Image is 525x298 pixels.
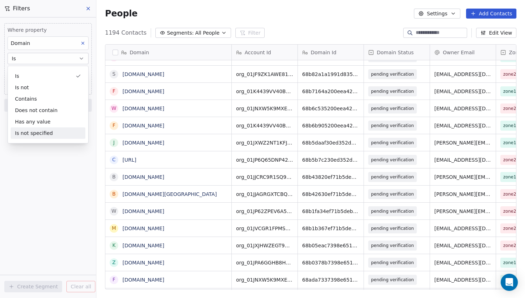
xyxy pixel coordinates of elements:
[371,276,414,283] span: pending verification
[434,173,491,181] span: [PERSON_NAME][EMAIL_ADDRESS][DOMAIN_NAME]
[434,122,491,129] span: [EMAIL_ADDRESS][DOMAIN_NAME]
[298,45,364,60] div: Domain Id
[371,173,414,181] span: pending verification
[167,29,194,37] span: Segments:
[111,207,116,215] div: w
[236,259,293,266] span: org_01JPA6GGHB8HBX531DPX5N96BA
[434,276,491,283] span: [EMAIL_ADDRESS][DOMAIN_NAME]
[112,276,115,283] div: f
[236,139,293,146] span: org_01JXWZ2NT1KFJG2Z4A5PK42YE9
[236,191,293,198] span: org_01JJAGRGXTCBQ80V4TZSPZJTXP
[434,139,491,146] span: [PERSON_NAME][EMAIL_ADDRESS][DOMAIN_NAME]
[11,105,85,116] div: Does not contain
[371,105,414,112] span: pending verification
[503,259,516,266] span: zone1
[122,243,164,248] a: [DOMAIN_NAME]
[434,71,491,78] span: [EMAIL_ADDRESS][DOMAIN_NAME]
[302,139,359,146] span: 68b5daaf30ed352defbedbd2
[112,224,116,232] div: m
[302,156,359,163] span: 68b5b7c230ed352defbaf425
[434,242,491,249] span: [EMAIL_ADDRESS][DOMAIN_NAME]
[371,122,414,129] span: pending verification
[122,140,164,146] a: [DOMAIN_NAME]
[371,259,414,266] span: pending verification
[112,259,116,266] div: z
[235,28,265,38] button: Filter
[111,105,116,112] div: w
[122,208,164,214] a: [DOMAIN_NAME]
[11,93,85,105] div: Contains
[509,49,522,56] span: Zone
[302,208,359,215] span: 68b1fa34ef71b5deb844ad7e
[236,122,293,129] span: org_01K4439VV40B1BZCWZJX4D8VR4
[434,191,491,198] span: [PERSON_NAME][EMAIL_ADDRESS][DOMAIN_NAME]
[122,106,164,111] a: [DOMAIN_NAME]
[105,60,232,290] div: grid
[130,49,149,56] span: Domain
[371,139,414,146] span: pending verification
[371,225,414,232] span: pending verification
[113,139,115,146] div: j
[112,190,116,198] div: b
[112,173,116,181] div: b
[112,87,115,95] div: f
[371,71,414,78] span: pending verification
[503,225,516,232] span: zone2
[434,88,491,95] span: [EMAIL_ADDRESS][DOMAIN_NAME]
[302,242,359,249] span: 68b05eac7398e651006dbc27
[122,89,164,94] a: [DOMAIN_NAME]
[503,208,516,215] span: zone2
[236,242,293,249] span: org_01JXJHWZEGT9G1J87XZ6MHE9JJ
[371,156,414,163] span: pending verification
[503,242,516,249] span: zone2
[476,28,516,38] button: Edit View
[430,45,496,60] div: Owner Email
[302,88,359,95] span: 68b7164a200eea4238d11380
[11,70,85,82] div: Is
[434,259,491,266] span: [EMAIL_ADDRESS][DOMAIN_NAME]
[105,29,146,37] span: 1194 Contacts
[503,71,516,78] span: zone2
[503,122,516,129] span: zone1
[105,8,137,19] span: People
[434,105,491,112] span: [EMAIL_ADDRESS][DOMAIN_NAME]
[302,259,359,266] span: 68b0378b7398e651006c38f1
[236,173,293,181] span: org_01JJCRC9R1SQ931S99BJRMB2RE
[236,105,293,112] span: org_01JNXW5K9MXEVVPJM94ZVQ79B9
[302,173,359,181] span: 68b43820ef71b5deb861515d
[503,88,516,95] span: zone1
[11,127,85,139] div: Is not specified
[112,122,115,129] div: f
[112,70,116,78] div: s
[105,45,231,60] div: Domain
[371,242,414,249] span: pending verification
[311,49,336,56] span: Domain Id
[122,71,164,77] a: [DOMAIN_NAME]
[371,208,414,215] span: pending verification
[122,191,217,197] a: [DOMAIN_NAME][GEOGRAPHIC_DATA]
[503,173,516,181] span: zone1
[122,174,164,180] a: [DOMAIN_NAME]
[434,156,491,163] span: [EMAIL_ADDRESS][DOMAIN_NAME]
[236,88,293,95] span: org_01K4439VV40B1BZCWZJX4D8VR4
[434,225,491,232] span: [EMAIL_ADDRESS][DOMAIN_NAME]
[11,116,85,127] div: Has any value
[503,156,516,163] span: zone2
[122,123,164,128] a: [DOMAIN_NAME]
[501,274,518,291] div: Open Intercom Messenger
[371,88,414,95] span: pending verification
[232,45,297,60] div: Account Id
[434,208,491,215] span: [PERSON_NAME][EMAIL_ADDRESS][DOMAIN_NAME]
[236,208,293,215] span: org_01JP62ZPEV6A5RSHTCE8YNWS8J
[112,156,116,163] div: c
[302,122,359,129] span: 68b6b905200eea4238ca4def
[302,191,359,198] span: 68b42630ef71b5deb86144a6
[377,49,414,56] span: Domain Status
[503,105,516,112] span: zone2
[112,242,115,249] div: k
[245,49,271,56] span: Account Id
[195,29,219,37] span: All People
[302,71,359,78] span: 68b82a1a1991d835b1bad344
[236,225,293,232] span: org_01JVCGR1FPMSWGMHW8Z8RXCGSG
[414,9,460,19] button: Settings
